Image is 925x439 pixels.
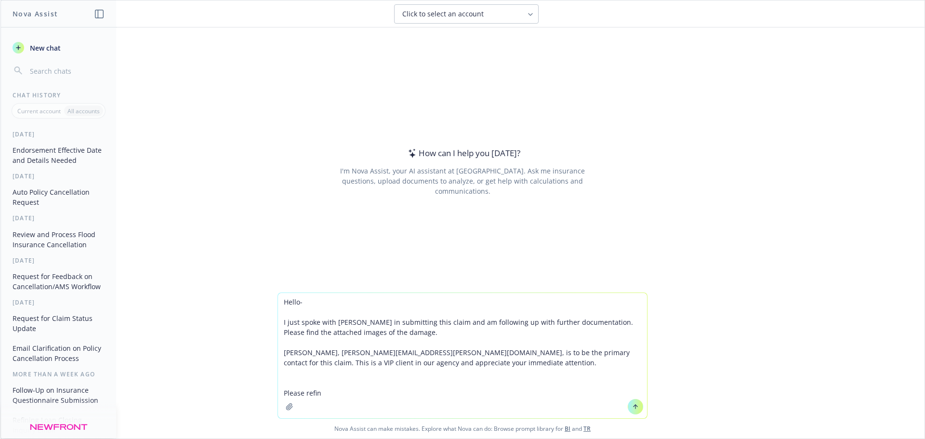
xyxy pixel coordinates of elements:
div: [DATE] [1,298,116,306]
h1: Nova Assist [13,9,58,19]
button: Click to select an account [394,4,539,24]
p: Current account [17,107,61,115]
button: Endorsement Effective Date and Details Needed [9,142,108,168]
div: Chat History [1,91,116,99]
p: All accounts [67,107,100,115]
span: New chat [28,43,61,53]
div: [DATE] [1,214,116,222]
textarea: Hello- I just spoke with [PERSON_NAME] in submitting this claim and am following up with further ... [278,293,647,418]
div: [DATE] [1,130,116,138]
button: Review and Process Flood Insurance Cancellation [9,226,108,253]
button: Request for Feedback on Cancellation/AMS Workflow [9,268,108,294]
button: Auto Policy Cancellation Request [9,184,108,210]
div: [DATE] [1,256,116,265]
button: Refining Loan Closing Inquiry Email [9,412,108,438]
div: More than a week ago [1,370,116,378]
button: Email Clarification on Policy Cancellation Process [9,340,108,366]
a: TR [583,425,591,433]
span: Click to select an account [402,9,484,19]
span: Nova Assist can make mistakes. Explore what Nova can do: Browse prompt library for and [4,419,921,439]
div: I'm Nova Assist, your AI assistant at [GEOGRAPHIC_DATA]. Ask me insurance questions, upload docum... [327,166,598,196]
button: Request for Claim Status Update [9,310,108,336]
a: BI [565,425,570,433]
button: Follow-Up on Insurance Questionnaire Submission [9,382,108,408]
div: [DATE] [1,172,116,180]
button: New chat [9,39,108,56]
input: Search chats [28,64,105,78]
div: How can I help you [DATE]? [405,147,520,160]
